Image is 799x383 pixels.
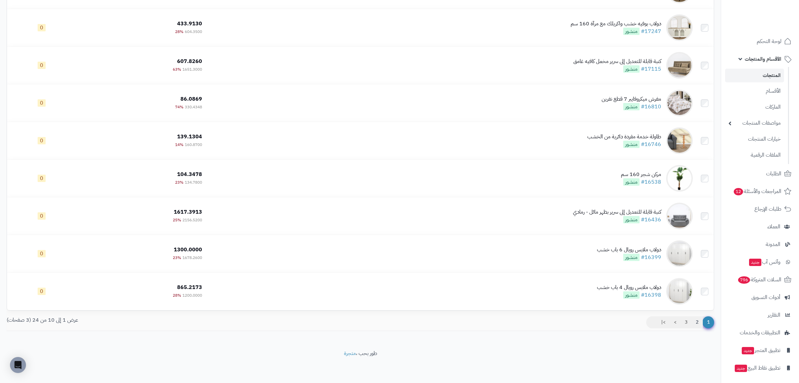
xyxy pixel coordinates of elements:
[748,257,780,267] span: وآتس آب
[641,27,661,35] a: #17247
[38,99,46,107] span: 0
[623,216,640,223] span: منشور
[173,292,181,298] span: 28%
[725,307,795,323] a: التقارير
[767,222,780,231] span: العملاء
[768,310,780,320] span: التقارير
[175,104,183,110] span: 74%
[702,316,714,328] span: 1
[666,165,693,192] img: مركن شجر 160 سم
[623,141,640,148] span: منشور
[725,254,795,270] a: وآتس آبجديد
[185,29,202,35] span: 604.3500
[174,246,202,254] span: 1300.0000
[344,349,356,357] a: متجرة
[738,276,750,284] span: 796
[175,29,183,35] span: 28%
[38,62,46,69] span: 0
[38,175,46,182] span: 0
[597,284,661,291] div: دولاب ملابس رويال 4 باب خشب
[641,291,661,299] a: #16398
[602,95,661,103] div: مفرش ميكروفايبر 7 قطع نفرين
[623,254,640,261] span: منشور
[725,342,795,358] a: تطبيق المتجرجديد
[745,54,781,64] span: الأقسام والمنتجات
[757,37,781,46] span: لوحة التحكم
[623,28,640,35] span: منشور
[641,103,661,111] a: #16810
[587,133,661,141] div: طاولة خدمة مفردة دائرية من الخشب
[666,52,693,79] img: كنبة قابلة للتعديل إلى سرير مخمل كافيه غامق
[571,20,661,28] div: دولاب بوفيه خشب واكريلك مع مرآة 160 سم
[751,293,780,302] span: أدوات التسويق
[725,132,784,146] a: خيارات المنتجات
[185,104,202,110] span: 330.4348
[669,316,681,328] a: >
[754,204,781,214] span: طلبات الإرجاع
[641,216,661,224] a: #16436
[725,236,795,252] a: المدونة
[725,201,795,217] a: طلبات الإرجاع
[641,140,661,148] a: #16746
[641,253,661,261] a: #16399
[666,90,693,116] img: مفرش ميكروفايبر 7 قطع نفرين
[175,179,183,185] span: 23%
[177,133,202,141] span: 139.1304
[725,148,784,162] a: الملفات الرقمية
[38,250,46,257] span: 0
[623,103,640,110] span: منشور
[182,255,202,261] span: 1678.2600
[725,100,784,114] a: الماركات
[177,57,202,65] span: 607.8260
[725,272,795,288] a: السلات المتروكة796
[657,316,670,328] a: >|
[666,203,693,229] img: كنبة قابلة للتعديل إلى سرير بظهر مائل - رمادي
[742,347,754,354] span: جديد
[766,240,780,249] span: المدونة
[180,95,202,103] span: 86.0869
[182,217,202,223] span: 2156.5200
[623,65,640,73] span: منشور
[666,240,693,267] img: دولاب ملابس رويال 6 باب خشب
[725,325,795,341] a: التطبيقات والخدمات
[725,360,795,376] a: تطبيق نقاط البيعجديد
[749,259,761,266] span: جديد
[666,14,693,41] img: دولاب بوفيه خشب واكريلك مع مرآة 160 سم
[173,217,181,223] span: 25%
[38,137,46,144] span: 0
[623,178,640,186] span: منشور
[741,346,780,355] span: تطبيق المتجر
[573,208,661,216] div: كنبة قابلة للتعديل إلى سرير بظهر مائل - رمادي
[725,183,795,199] a: المراجعات والأسئلة12
[175,142,183,148] span: 14%
[666,127,693,154] img: طاولة خدمة مفردة دائرية من الخشب
[766,169,781,178] span: الطلبات
[725,166,795,182] a: الطلبات
[641,178,661,186] a: #16538
[733,187,781,196] span: المراجعات والأسئلة
[725,84,784,98] a: الأقسام
[734,188,743,195] span: 12
[691,316,703,328] a: 2
[173,255,181,261] span: 23%
[177,20,202,28] span: 433.9130
[185,179,202,185] span: 134.7800
[10,357,26,373] div: Open Intercom Messenger
[185,142,202,148] span: 160.8700
[177,283,202,291] span: 865.2173
[38,288,46,295] span: 0
[725,116,784,130] a: مواصفات المنتجات
[2,316,361,324] div: عرض 1 إلى 10 من 24 (3 صفحات)
[666,278,693,305] img: دولاب ملابس رويال 4 باب خشب
[182,66,202,72] span: 1651.3000
[621,171,661,178] div: مركن شجر 160 سم
[740,328,780,337] span: التطبيقات والخدمات
[735,365,747,372] span: جديد
[573,58,661,65] div: كنبة قابلة للتعديل إلى سرير مخمل كافيه غامق
[177,170,202,178] span: 104.3478
[737,275,781,284] span: السلات المتروكة
[734,363,780,373] span: تطبيق نقاط البيع
[725,69,784,82] a: المنتجات
[623,291,640,299] span: منشور
[38,212,46,220] span: 0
